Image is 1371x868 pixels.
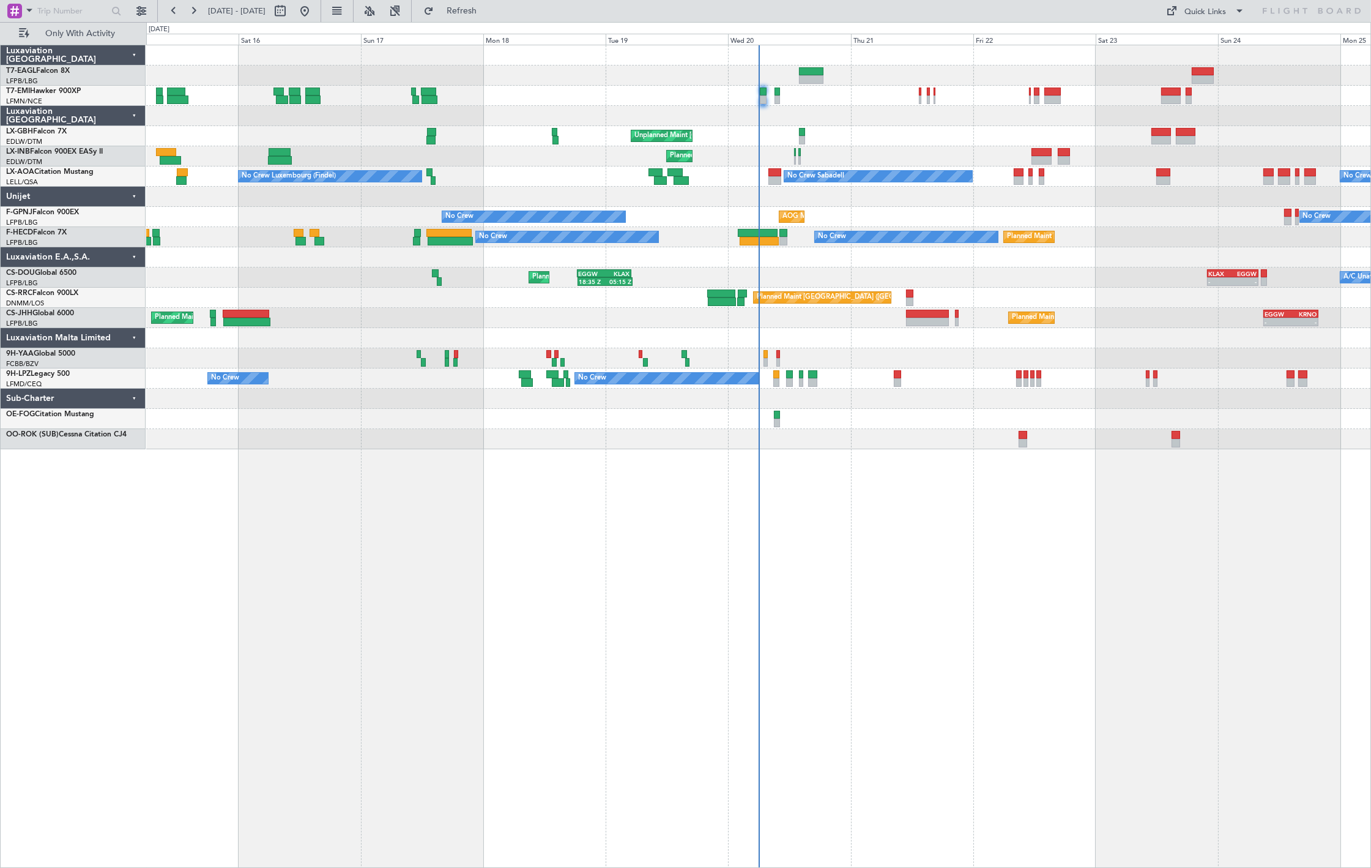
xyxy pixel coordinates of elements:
div: AOG Maint Hyères ([GEOGRAPHIC_DATA]-[GEOGRAPHIC_DATA]) [782,208,989,226]
div: No Crew [445,208,474,226]
div: Sat 16 [239,34,361,45]
a: F-HECDFalcon 7X [6,229,67,236]
a: LX-INBFalcon 900EX EASy II [6,148,103,155]
a: 9H-YAAGlobal 5000 [6,350,75,357]
div: Planned Maint [GEOGRAPHIC_DATA] ([GEOGRAPHIC_DATA]) [1012,309,1205,327]
span: OE-FOG [6,411,35,418]
div: Thu 21 [851,34,973,45]
span: F-GPNJ [6,209,32,216]
input: Trip Number [37,2,108,20]
a: OE-FOGCitation Mustang [6,411,94,418]
span: T7-EMI [6,88,30,95]
div: Wed 20 [728,34,850,45]
div: KLAX [604,270,630,277]
span: 9H-LPZ [6,370,31,378]
div: EGGW [578,270,604,277]
span: T7-EAGL [6,67,36,75]
span: 9H-YAA [6,350,34,357]
div: No Crew [818,228,846,246]
div: No Crew [479,228,507,246]
a: LFPB/LBG [6,77,38,86]
span: Only With Activity [32,29,129,38]
div: Planned Maint [GEOGRAPHIC_DATA] ([GEOGRAPHIC_DATA]) [757,288,949,307]
div: No Crew Luxembourg (Findel) [242,167,336,185]
div: Sun 24 [1218,34,1340,45]
div: Planned Maint Geneva (Cointrin) [670,147,771,165]
span: LX-INB [6,148,30,155]
span: LX-AOA [6,168,34,176]
div: Sat 23 [1096,34,1218,45]
a: LFPB/LBG [6,238,38,247]
div: KRNO [1291,310,1317,318]
a: LELL/QSA [6,178,38,187]
div: No Crew [1303,208,1331,226]
div: EGGW [1233,270,1257,277]
a: CS-JHHGlobal 6000 [6,310,74,317]
div: Tue 19 [606,34,728,45]
div: No Crew Sabadell [787,167,844,185]
span: CS-JHH [6,310,32,317]
div: Planned Maint [GEOGRAPHIC_DATA] ([GEOGRAPHIC_DATA]) [1007,228,1200,246]
div: Fri 22 [973,34,1096,45]
div: - [1208,278,1233,285]
span: LX-GBH [6,128,33,135]
span: Refresh [436,7,488,15]
span: [DATE] - [DATE] [208,6,266,17]
div: 05:15 Z [605,278,631,285]
button: Refresh [418,1,491,21]
a: CS-RRCFalcon 900LX [6,290,78,297]
div: No Crew [211,369,239,387]
span: CS-RRC [6,290,32,297]
button: Quick Links [1161,1,1251,21]
span: CS-DOU [6,269,35,277]
div: Unplanned Maint [GEOGRAPHIC_DATA] ([GEOGRAPHIC_DATA]) [634,127,836,145]
a: T7-EAGLFalcon 8X [6,67,70,75]
div: Fri 15 [116,34,239,45]
button: Only With Activity [13,24,133,43]
a: LFPB/LBG [6,218,38,227]
div: No Crew [578,369,606,387]
a: LFMD/CEQ [6,380,42,389]
div: Quick Links [1185,6,1227,18]
div: - [1233,278,1257,285]
a: LFMN/NCE [6,97,42,106]
div: Sun 17 [361,34,483,45]
div: Planned Maint [GEOGRAPHIC_DATA] ([GEOGRAPHIC_DATA]) [532,268,725,286]
a: CS-DOUGlobal 6500 [6,269,76,277]
div: - [1265,318,1291,326]
a: 9H-LPZLegacy 500 [6,370,70,378]
div: Mon 18 [483,34,606,45]
span: F-HECD [6,229,33,236]
span: OO-ROK (SUB) [6,431,59,438]
a: LFPB/LBG [6,279,38,288]
a: EDLW/DTM [6,157,42,166]
a: OO-ROK (SUB)Cessna Citation CJ4 [6,431,127,438]
div: Planned Maint [GEOGRAPHIC_DATA] ([GEOGRAPHIC_DATA]) [155,309,347,327]
a: LX-AOACitation Mustang [6,168,94,176]
div: KLAX [1208,270,1233,277]
a: LFPB/LBG [6,319,38,328]
a: T7-EMIHawker 900XP [6,88,81,95]
a: EDLW/DTM [6,137,42,146]
div: [DATE] [149,24,169,35]
div: - [1291,318,1317,326]
div: EGGW [1265,310,1291,318]
div: 18:35 Z [579,278,605,285]
a: DNMM/LOS [6,299,44,308]
a: LX-GBHFalcon 7X [6,128,67,135]
a: F-GPNJFalcon 900EX [6,209,79,216]
a: FCBB/BZV [6,359,39,369]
